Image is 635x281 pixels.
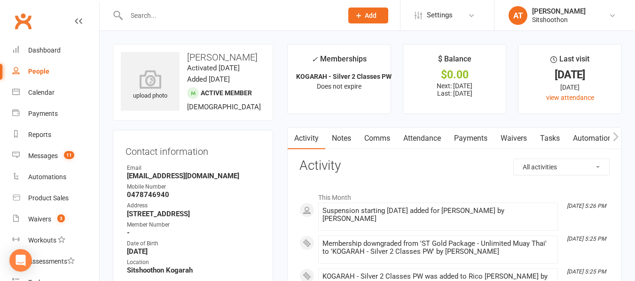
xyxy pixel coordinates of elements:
[127,210,260,218] strong: [STREET_ADDRESS]
[28,68,49,75] div: People
[532,7,586,15] div: [PERSON_NAME]
[127,247,260,256] strong: [DATE]
[127,239,260,248] div: Date of Birth
[12,40,99,61] a: Dashboard
[127,190,260,199] strong: 0478746940
[412,82,498,97] p: Next: [DATE] Last: [DATE]
[187,75,230,84] time: Added [DATE]
[312,55,318,64] i: ✓
[28,131,51,138] div: Reports
[299,188,610,203] li: This Month
[527,82,613,92] div: [DATE]
[12,61,99,82] a: People
[397,128,447,149] a: Attendance
[12,251,99,272] a: Assessments
[412,70,498,80] div: $0.00
[11,9,35,33] a: Clubworx
[567,203,606,209] i: [DATE] 5:26 PM
[28,46,61,54] div: Dashboard
[325,128,358,149] a: Notes
[127,266,260,274] strong: Sitshoothon Kogarah
[12,188,99,209] a: Product Sales
[127,172,260,180] strong: [EMAIL_ADDRESS][DOMAIN_NAME]
[127,201,260,210] div: Address
[127,228,260,237] strong: -
[121,52,265,62] h3: [PERSON_NAME]
[527,70,613,80] div: [DATE]
[12,230,99,251] a: Workouts
[9,249,32,272] div: Open Intercom Messenger
[322,240,554,256] div: Membership downgraded from 'ST Gold Package - Unlimited Muay Thai' to 'KOGARAH - Silver 2 Classes...
[28,110,58,117] div: Payments
[12,103,99,124] a: Payments
[187,103,261,111] span: [DEMOGRAPHIC_DATA]
[28,152,58,159] div: Messages
[566,128,622,149] a: Automations
[546,94,594,101] a: view attendance
[312,53,367,70] div: Memberships
[532,15,586,24] div: Sitshoothon
[127,182,260,191] div: Mobile Number
[322,207,554,223] div: Suspension starting [DATE] added for [PERSON_NAME] by [PERSON_NAME]
[438,53,471,70] div: $ Balance
[317,83,361,90] span: Does not expire
[124,9,336,22] input: Search...
[127,164,260,173] div: Email
[365,12,376,19] span: Add
[28,258,75,265] div: Assessments
[567,268,606,275] i: [DATE] 5:25 PM
[121,70,180,101] div: upload photo
[12,145,99,167] a: Messages 11
[447,128,494,149] a: Payments
[64,151,74,159] span: 11
[28,215,51,223] div: Waivers
[127,258,260,267] div: Location
[12,167,99,188] a: Automations
[567,235,606,242] i: [DATE] 5:25 PM
[12,124,99,145] a: Reports
[187,64,240,72] time: Activated [DATE]
[57,214,65,222] span: 3
[28,194,69,202] div: Product Sales
[358,128,397,149] a: Comms
[348,8,388,23] button: Add
[296,73,392,80] strong: KOGARAH - Silver 2 Classes PW
[12,209,99,230] a: Waivers 3
[288,128,325,149] a: Activity
[509,6,527,25] div: AT
[299,159,610,173] h3: Activity
[28,89,55,96] div: Calendar
[127,220,260,229] div: Member Number
[28,236,56,244] div: Workouts
[427,5,453,26] span: Settings
[125,143,260,157] h3: Contact information
[533,128,566,149] a: Tasks
[494,128,533,149] a: Waivers
[28,173,66,181] div: Automations
[12,82,99,103] a: Calendar
[550,53,589,70] div: Last visit
[201,89,252,97] span: Active member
